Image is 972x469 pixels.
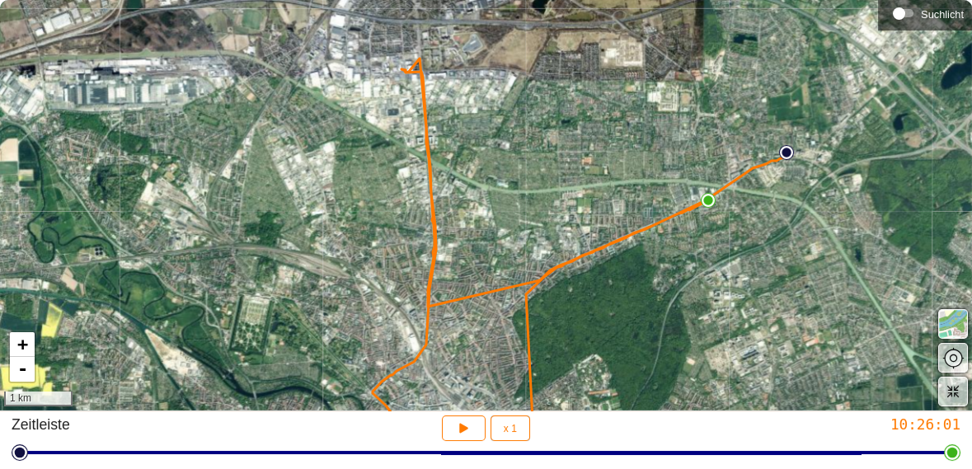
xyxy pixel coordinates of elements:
font: Suchlicht [921,8,964,21]
a: Vergrößern [10,332,35,357]
img: PathEnd.svg [701,193,716,208]
font: x 1 [504,423,517,434]
div: Suchlicht [886,1,964,26]
button: x 1 [491,415,530,441]
font: 1 km [10,392,31,404]
font: - [17,359,28,379]
a: Herauszoomen [10,357,35,382]
img: PathStart.svg [779,145,794,160]
font: + [17,334,28,354]
font: 10:26:01 [890,416,960,433]
font: Zeitleiste [12,416,70,433]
